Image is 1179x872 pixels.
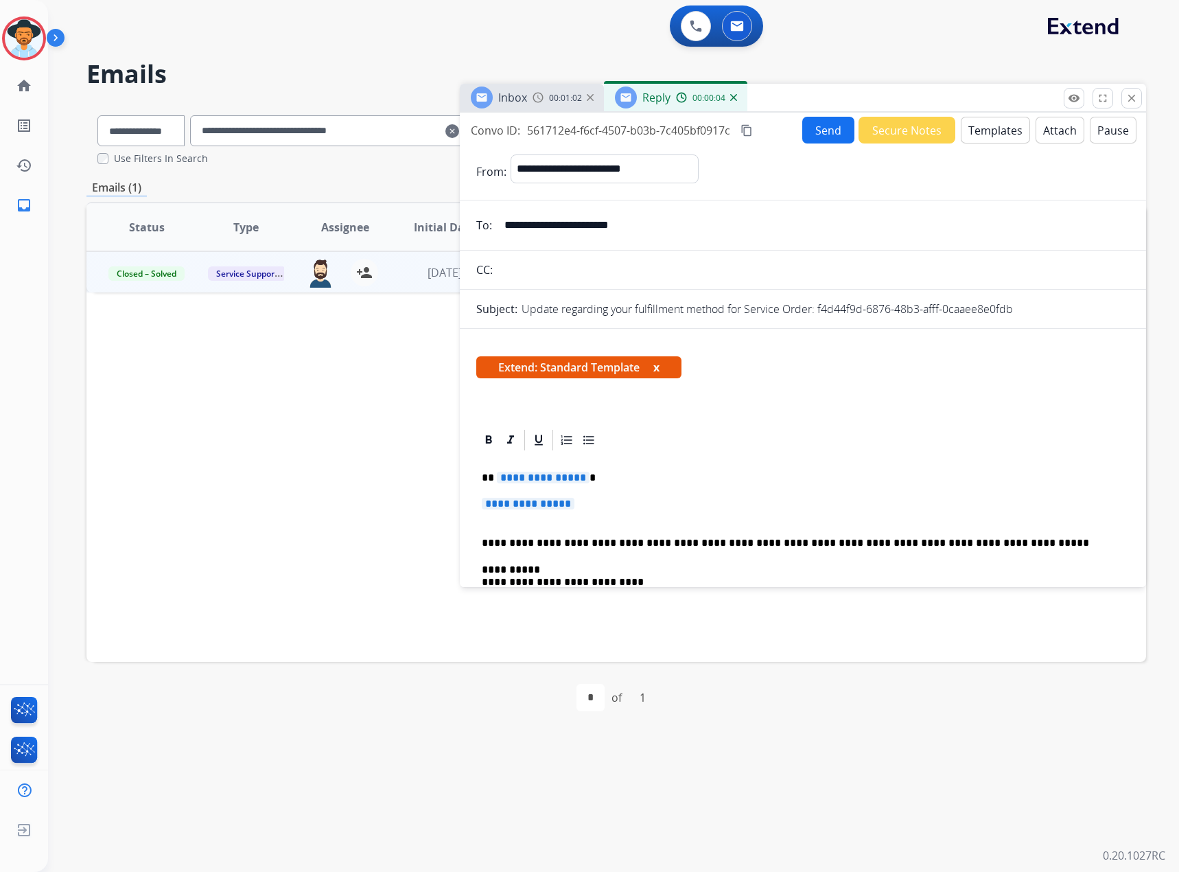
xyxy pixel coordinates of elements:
[557,430,577,450] div: Ordered List
[471,122,520,139] p: Convo ID:
[1103,847,1165,864] p: 0.20.1027RC
[108,266,185,281] span: Closed – Solved
[476,163,506,180] p: From:
[233,219,259,236] span: Type
[1068,92,1080,104] mat-icon: remove_red_eye
[476,262,493,278] p: CC:
[500,430,521,450] div: Italic
[1036,117,1084,144] button: Attach
[527,123,730,138] span: 561712e4-f6cf-4507-b03b-7c405bf0917c
[208,266,286,281] span: Service Support
[476,217,492,233] p: To:
[16,78,32,94] mat-icon: home
[642,90,670,105] span: Reply
[114,152,208,165] label: Use Filters In Search
[802,117,854,144] button: Send
[476,301,517,317] p: Subject:
[653,359,659,376] button: x
[16,197,32,214] mat-icon: inbox
[5,19,43,58] img: avatar
[549,93,582,104] span: 00:01:02
[740,124,753,137] mat-icon: content_copy
[478,430,499,450] div: Bold
[16,157,32,174] mat-icon: history
[528,430,549,450] div: Underline
[16,117,32,134] mat-icon: list_alt
[428,265,462,280] span: [DATE]
[859,117,955,144] button: Secure Notes
[476,356,681,378] span: Extend: Standard Template
[86,179,147,196] p: Emails (1)
[129,219,165,236] span: Status
[356,264,373,281] mat-icon: person_add
[629,684,657,711] div: 1
[579,430,599,450] div: Bullet List
[498,90,527,105] span: Inbox
[307,259,334,288] img: agent-avatar
[692,93,725,104] span: 00:00:04
[321,219,369,236] span: Assignee
[1125,92,1138,104] mat-icon: close
[445,123,459,139] mat-icon: clear
[86,60,1146,88] h2: Emails
[1097,92,1109,104] mat-icon: fullscreen
[1090,117,1136,144] button: Pause
[522,301,1013,317] p: Update regarding your fulfillment method for Service Order: f4d44f9d-6876-48b3-afff-0caaee8e0fdb
[611,689,622,706] div: of
[414,219,476,236] span: Initial Date
[961,117,1030,144] button: Templates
